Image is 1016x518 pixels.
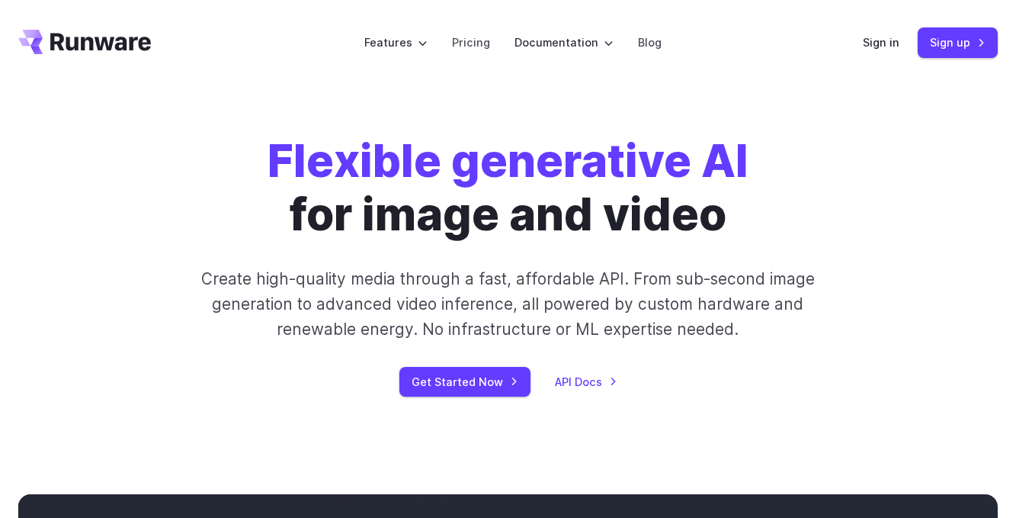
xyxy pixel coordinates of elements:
label: Documentation [514,34,614,51]
a: API Docs [555,373,617,391]
a: Get Started Now [399,367,530,397]
p: Create high-quality media through a fast, affordable API. From sub-second image generation to adv... [194,266,821,343]
a: Sign in [863,34,899,51]
a: Go to / [18,30,151,54]
strong: Flexible generative AI [268,134,748,188]
label: Features [364,34,428,51]
h1: for image and video [268,134,748,242]
a: Pricing [452,34,490,51]
a: Blog [638,34,662,51]
a: Sign up [918,27,998,57]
